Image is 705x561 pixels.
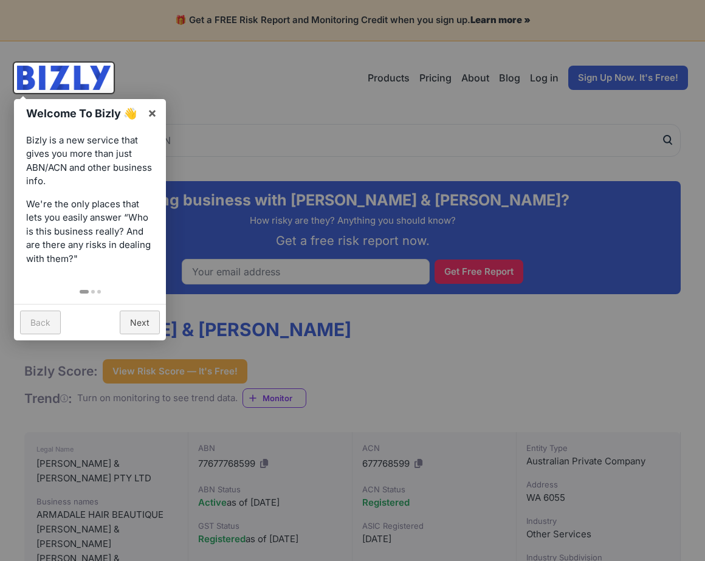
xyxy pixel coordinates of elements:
p: Bizly is a new service that gives you more than just ABN/ACN and other business info. [26,134,154,188]
p: We're the only places that lets you easily answer “Who is this business really? And are there any... [26,198,154,266]
h1: Welcome To Bizly 👋 [26,105,141,122]
a: Next [120,311,160,334]
a: × [139,99,166,126]
a: Back [20,311,61,334]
